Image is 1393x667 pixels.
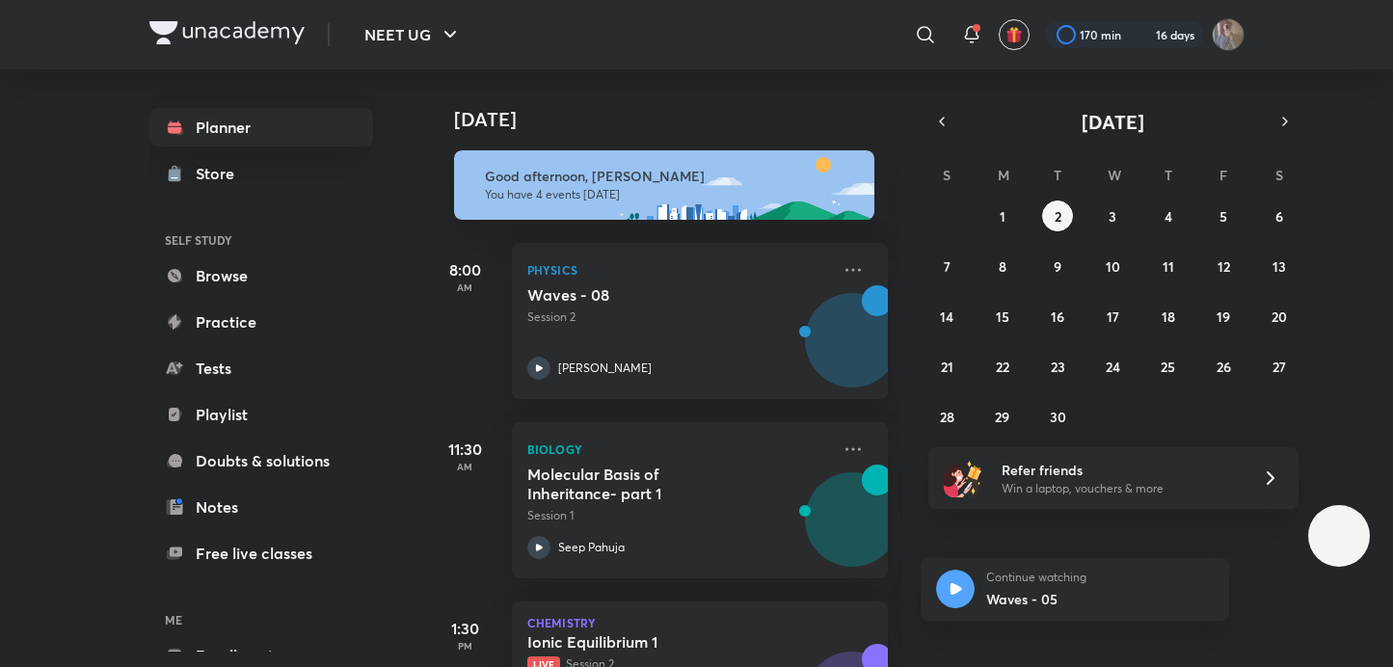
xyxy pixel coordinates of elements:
button: September 21, 2025 [931,351,962,382]
a: Tests [149,349,373,387]
p: Win a laptop, vouchers & more [1002,480,1239,497]
button: September 7, 2025 [931,251,962,281]
p: Continue watching [986,570,1214,585]
button: September 2, 2025 [1042,200,1073,231]
abbr: September 10, 2025 [1106,257,1120,276]
img: referral [944,459,982,497]
button: September 10, 2025 [1097,251,1128,281]
abbr: September 20, 2025 [1272,307,1287,326]
p: Biology [527,438,830,461]
h4: [DATE] [454,108,907,131]
p: You have 4 events [DATE] [485,187,857,202]
button: September 26, 2025 [1208,351,1239,382]
button: September 17, 2025 [1097,301,1128,332]
abbr: Thursday [1165,166,1172,184]
h6: SELF STUDY [149,224,373,256]
a: Free live classes [149,534,373,573]
abbr: September 2, 2025 [1055,207,1061,226]
h6: ME [149,603,373,636]
button: September 22, 2025 [987,351,1018,382]
img: unacademy [782,465,888,598]
button: September 28, 2025 [931,401,962,432]
h5: 1:30 [427,617,504,640]
button: avatar [999,19,1030,50]
button: September 30, 2025 [1042,401,1073,432]
abbr: September 5, 2025 [1219,207,1227,226]
abbr: September 16, 2025 [1051,307,1064,326]
p: [PERSON_NAME] [558,360,652,377]
a: Company Logo [149,21,305,49]
abbr: September 13, 2025 [1272,257,1286,276]
img: Company Logo [149,21,305,44]
abbr: September 17, 2025 [1107,307,1119,326]
p: Physics [527,258,830,281]
h6: Refer friends [1002,460,1239,480]
abbr: September 1, 2025 [1000,207,1005,226]
abbr: September 3, 2025 [1109,207,1116,226]
button: September 1, 2025 [987,200,1018,231]
a: Browse [149,256,373,295]
abbr: September 18, 2025 [1162,307,1175,326]
button: September 4, 2025 [1153,200,1184,231]
h5: Waves - 08 [527,285,767,305]
p: Seep Pahuja [558,539,625,556]
button: NEET UG [353,15,473,54]
button: September 11, 2025 [1153,251,1184,281]
abbr: September 14, 2025 [940,307,953,326]
abbr: September 24, 2025 [1106,358,1120,376]
h5: Ionic Equilibrium 1 [527,632,767,652]
button: September 19, 2025 [1208,301,1239,332]
img: ttu [1327,524,1351,547]
abbr: Friday [1219,166,1227,184]
abbr: September 23, 2025 [1051,358,1065,376]
p: PM [427,640,504,652]
button: September 25, 2025 [1153,351,1184,382]
button: September 14, 2025 [931,301,962,332]
h6: Good afternoon, [PERSON_NAME] [485,168,857,185]
abbr: September 4, 2025 [1165,207,1172,226]
a: Practice [149,303,373,341]
abbr: September 29, 2025 [995,408,1009,426]
button: September 29, 2025 [987,401,1018,432]
span: [DATE] [1082,109,1144,135]
abbr: September 11, 2025 [1163,257,1174,276]
img: streak [1133,25,1152,44]
abbr: Sunday [943,166,951,184]
button: [DATE] [955,108,1272,135]
abbr: September 25, 2025 [1161,358,1175,376]
abbr: September 27, 2025 [1272,358,1286,376]
button: September 16, 2025 [1042,301,1073,332]
img: afternoon [454,150,874,220]
button: September 24, 2025 [1097,351,1128,382]
button: September 3, 2025 [1097,200,1128,231]
p: Chemistry [527,617,872,628]
p: AM [427,281,504,293]
img: Avatar [806,304,898,396]
abbr: September 22, 2025 [996,358,1009,376]
button: September 9, 2025 [1042,251,1073,281]
h5: Molecular Basis of Inheritance- part 1 [527,465,767,503]
abbr: Monday [998,166,1009,184]
p: Session 1 [527,507,830,524]
abbr: September 9, 2025 [1054,257,1061,276]
abbr: September 28, 2025 [940,408,954,426]
abbr: September 21, 2025 [941,358,953,376]
button: September 6, 2025 [1264,200,1295,231]
abbr: September 19, 2025 [1217,307,1230,326]
abbr: Wednesday [1108,166,1121,184]
img: avatar [1005,26,1023,43]
p: Waves - 05 [986,589,1214,609]
abbr: September 12, 2025 [1218,257,1230,276]
abbr: September 26, 2025 [1217,358,1231,376]
abbr: September 8, 2025 [999,257,1006,276]
button: September 20, 2025 [1264,301,1295,332]
a: Doubts & solutions [149,441,373,480]
h5: 8:00 [427,258,504,281]
a: Planner [149,108,373,147]
button: September 27, 2025 [1264,351,1295,382]
div: Store [196,162,246,185]
button: September 12, 2025 [1208,251,1239,281]
button: September 13, 2025 [1264,251,1295,281]
abbr: Tuesday [1054,166,1061,184]
button: September 23, 2025 [1042,351,1073,382]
